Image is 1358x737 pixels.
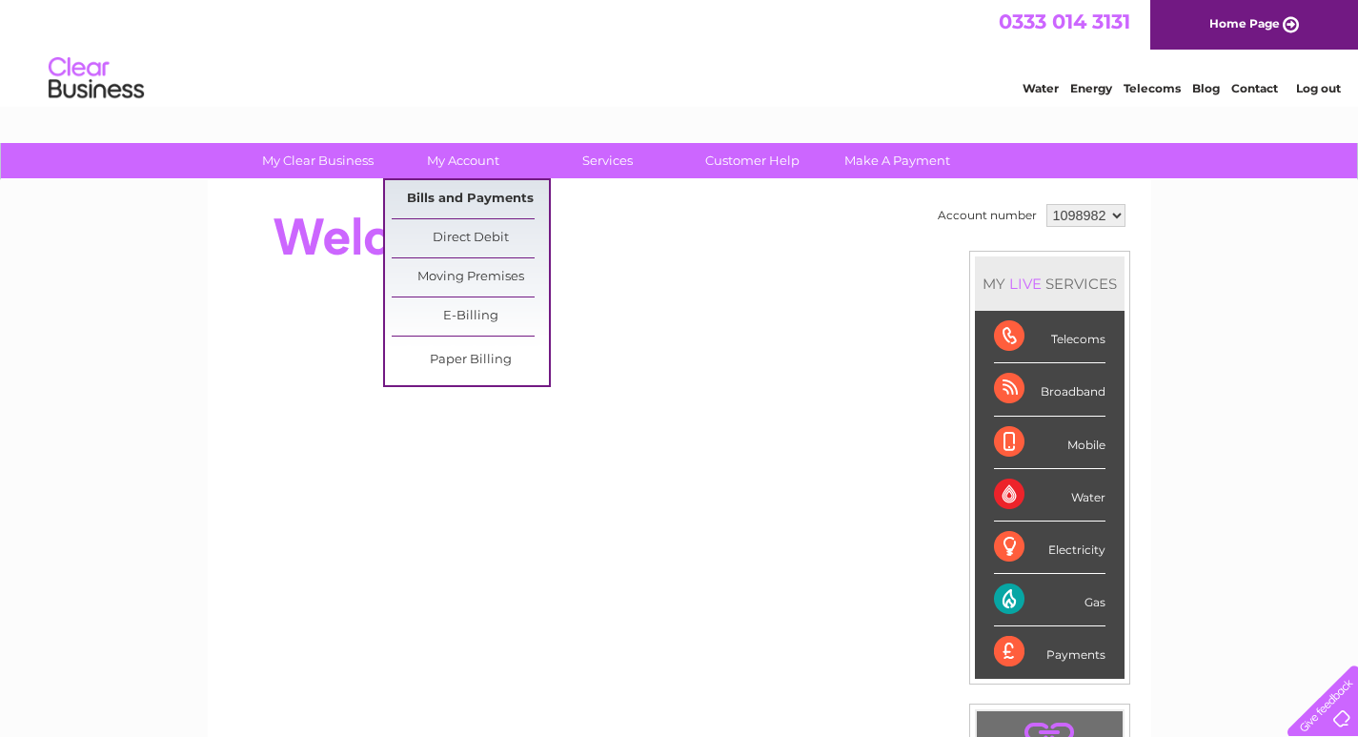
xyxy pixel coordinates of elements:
[1005,275,1045,293] div: LIVE
[48,50,145,108] img: logo.png
[1124,81,1181,95] a: Telecoms
[933,199,1042,232] td: Account number
[1296,81,1341,95] a: Log out
[1023,81,1059,95] a: Water
[994,417,1105,469] div: Mobile
[392,258,549,297] a: Moving Premises
[994,363,1105,416] div: Broadband
[392,180,549,218] a: Bills and Payments
[239,143,396,178] a: My Clear Business
[392,297,549,336] a: E-Billing
[819,143,976,178] a: Make A Payment
[994,522,1105,574] div: Electricity
[384,143,541,178] a: My Account
[1070,81,1112,95] a: Energy
[994,469,1105,522] div: Water
[230,10,1130,92] div: Clear Business is a trading name of Verastar Limited (registered in [GEOGRAPHIC_DATA] No. 3667643...
[674,143,831,178] a: Customer Help
[1231,81,1278,95] a: Contact
[392,219,549,257] a: Direct Debit
[994,626,1105,678] div: Payments
[975,256,1125,311] div: MY SERVICES
[1192,81,1220,95] a: Blog
[994,574,1105,626] div: Gas
[529,143,686,178] a: Services
[392,341,549,379] a: Paper Billing
[994,311,1105,363] div: Telecoms
[999,10,1130,33] a: 0333 014 3131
